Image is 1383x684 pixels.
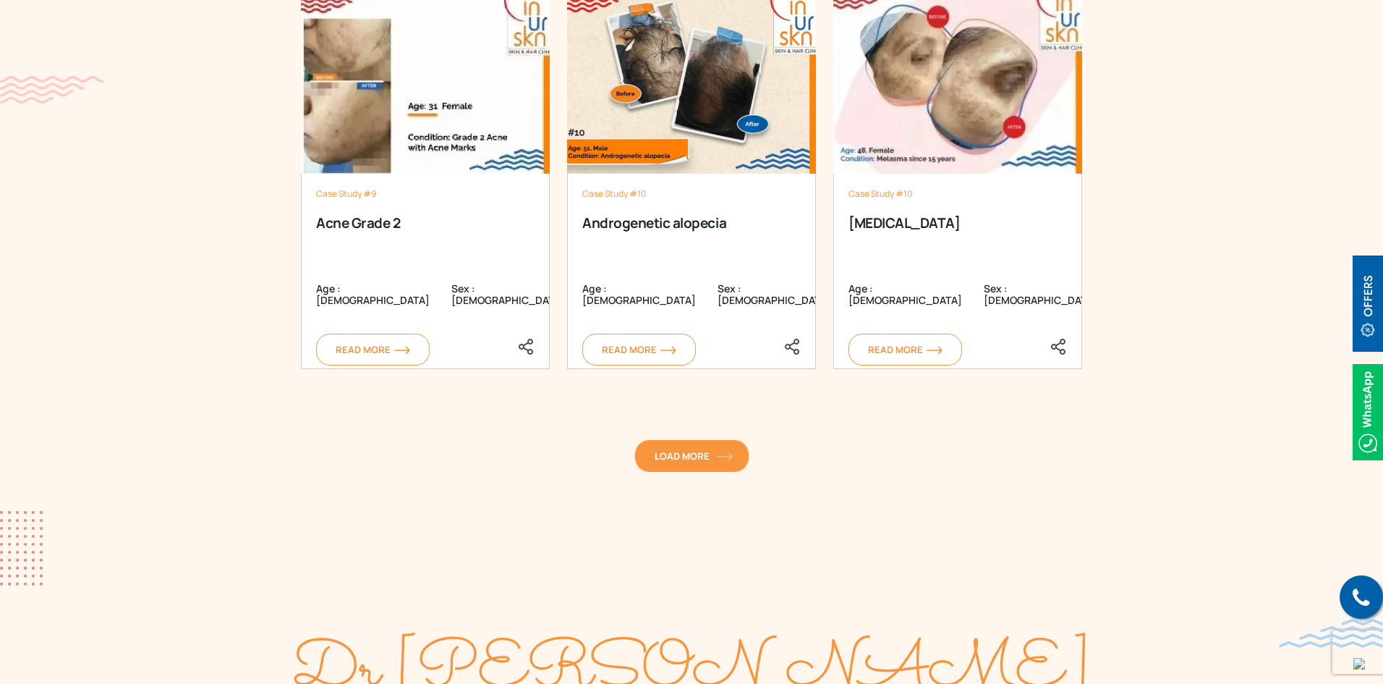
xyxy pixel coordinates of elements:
[316,283,430,322] div: Age : [DEMOGRAPHIC_DATA]
[316,188,535,200] div: Case Study #9
[848,283,962,322] div: Age : [DEMOGRAPHIC_DATA]
[868,343,942,356] span: Read More
[582,283,696,322] div: Age : [DEMOGRAPHIC_DATA]
[848,334,962,366] a: Read More
[717,452,733,461] img: orange-arrow
[1353,364,1383,460] img: Whatsappicon
[1353,658,1365,670] img: up-blue-arrow.svg
[655,449,729,463] span: Load More
[696,283,831,322] div: Sex : [DEMOGRAPHIC_DATA]
[1050,338,1067,354] a: <div class="socialicons"><span class="close_share"><i class="fa fa-close"></i></span> <a href="ht...
[602,343,676,356] span: Read More
[394,346,410,355] img: orange-arrow.svg
[582,334,696,366] a: Read More
[336,343,410,356] span: Read More
[635,440,749,472] a: Load Moreorange-arrow
[927,346,942,355] img: orange-arrow.svg
[582,214,801,269] div: Androgenetic alopecia
[430,283,565,322] div: Sex : [DEMOGRAPHIC_DATA]
[316,214,535,269] div: Acne Grade 2
[316,334,430,366] a: Read More
[517,338,535,354] a: <div class="socialicons"><span class="close_share"><i class="fa fa-close"></i></span> <a href="ht...
[1353,402,1383,418] a: Whatsappicon
[1353,256,1383,352] img: offerBt
[962,283,1097,322] div: Sex : [DEMOGRAPHIC_DATA]
[848,188,1067,200] div: Case Study #10
[783,338,801,354] a: <div class="socialicons"><span class="close_share"><i class="fa fa-close"></i></span> <a href="ht...
[1279,619,1383,648] img: bluewave
[848,214,1067,269] div: [MEDICAL_DATA]
[582,188,801,200] div: Case Study #10
[660,346,676,355] img: orange-arrow.svg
